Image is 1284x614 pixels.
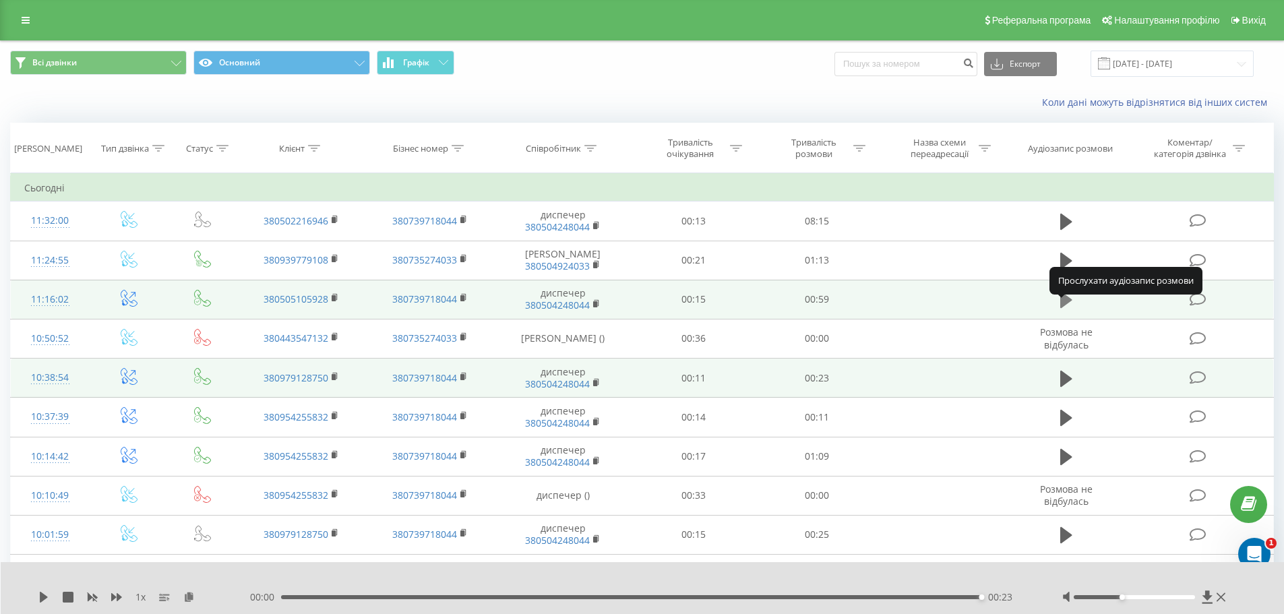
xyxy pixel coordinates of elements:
[377,51,454,75] button: Графік
[101,143,149,154] div: Тип дзвінка
[264,450,328,462] a: 380954255832
[1238,538,1271,570] iframe: Intercom live chat
[392,293,457,305] a: 380739718044
[392,450,457,462] a: 380739718044
[1040,326,1093,350] span: Розмова не відбулась
[135,590,146,604] span: 1 x
[11,175,1274,202] td: Сьогодні
[494,398,632,437] td: диспечер
[392,410,457,423] a: 380739718044
[24,208,76,234] div: 11:32:00
[392,528,457,541] a: 380739718044
[24,365,76,391] div: 10:38:54
[632,359,756,398] td: 00:11
[24,561,76,587] div: 09:54:16
[24,483,76,509] div: 10:10:49
[1042,96,1274,109] a: Коли дані можуть відрізнятися вiд інших систем
[1028,143,1113,154] div: Аудіозапис розмови
[756,398,879,437] td: 00:11
[632,280,756,319] td: 00:15
[525,417,590,429] a: 380504248044
[525,259,590,272] a: 380504924033
[250,590,281,604] span: 00:00
[632,437,756,476] td: 00:17
[24,247,76,274] div: 11:24:55
[264,293,328,305] a: 380505105928
[494,359,632,398] td: диспечер
[24,522,76,548] div: 10:01:59
[264,253,328,266] a: 380939779108
[525,456,590,468] a: 380504248044
[632,515,756,554] td: 00:15
[403,58,429,67] span: Графік
[10,51,187,75] button: Всі дзвінки
[988,590,1012,604] span: 00:23
[24,443,76,470] div: 10:14:42
[264,489,328,501] a: 380954255832
[392,489,457,501] a: 380739718044
[756,202,879,241] td: 08:15
[32,57,77,68] span: Всі дзвінки
[264,528,328,541] a: 380979128750
[193,51,370,75] button: Основний
[1266,538,1277,549] span: 1
[393,143,448,154] div: Бізнес номер
[392,371,457,384] a: 380739718044
[979,594,984,600] div: Accessibility label
[1120,594,1125,600] div: Accessibility label
[1040,483,1093,508] span: Розмова не відбулась
[992,15,1091,26] span: Реферальна програма
[494,437,632,476] td: диспечер
[525,299,590,311] a: 380504248044
[756,476,879,515] td: 00:00
[392,253,457,266] a: 380735274033
[632,319,756,358] td: 00:36
[24,404,76,430] div: 10:37:39
[1242,15,1266,26] span: Вихід
[756,437,879,476] td: 01:09
[494,280,632,319] td: диспечер
[525,377,590,390] a: 380504248044
[1151,137,1229,160] div: Коментар/категорія дзвінка
[494,241,632,280] td: [PERSON_NAME]
[14,143,82,154] div: [PERSON_NAME]
[525,220,590,233] a: 380504248044
[264,410,328,423] a: 380954255832
[264,371,328,384] a: 380979128750
[1114,15,1219,26] span: Налаштування профілю
[756,555,879,594] td: 00:48
[632,398,756,437] td: 00:14
[525,534,590,547] a: 380504248044
[756,241,879,280] td: 01:13
[24,326,76,352] div: 10:50:52
[632,241,756,280] td: 00:21
[494,476,632,515] td: диспечер ()
[756,515,879,554] td: 00:25
[756,319,879,358] td: 00:00
[654,137,727,160] div: Тривалість очікування
[494,319,632,358] td: [PERSON_NAME] ()
[279,143,305,154] div: Клієнт
[834,52,977,76] input: Пошук за номером
[632,476,756,515] td: 00:33
[1049,267,1202,294] div: Прослухати аудіозапис розмови
[392,214,457,227] a: 380739718044
[526,143,581,154] div: Співробітник
[392,332,457,344] a: 380735274033
[756,280,879,319] td: 00:59
[186,143,213,154] div: Статус
[903,137,975,160] div: Назва схеми переадресації
[778,137,850,160] div: Тривалість розмови
[984,52,1057,76] button: Експорт
[264,214,328,227] a: 380502216946
[756,359,879,398] td: 00:23
[632,202,756,241] td: 00:13
[494,202,632,241] td: диспечер
[632,555,756,594] td: 00:08
[494,515,632,554] td: диспечер
[24,286,76,313] div: 11:16:02
[494,555,632,594] td: диспечер
[264,332,328,344] a: 380443547132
